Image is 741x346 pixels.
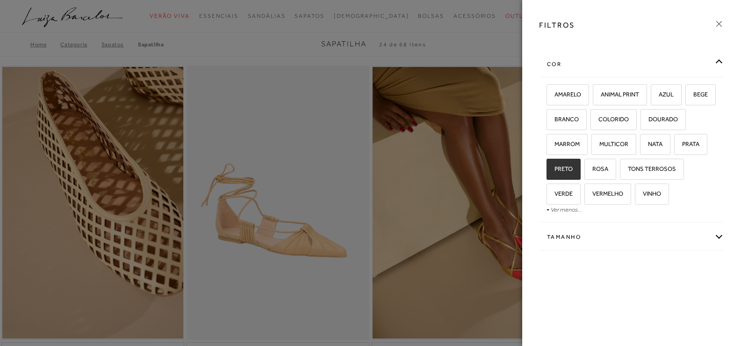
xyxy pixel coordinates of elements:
input: TONS TERROSOS [619,166,628,175]
a: Ver menos... [551,206,582,213]
input: VERDE [545,191,554,200]
input: BEGE [684,91,693,101]
span: - [547,206,549,213]
span: AMARELO [547,91,581,98]
input: PRATA [673,141,682,150]
input: AZUL [649,91,659,101]
span: BRANCO [547,116,579,123]
div: cor [540,52,724,77]
span: TONS TERROSOS [621,165,676,172]
input: DOURADO [639,116,648,125]
span: PRETO [547,165,573,172]
input: VERMELHO [583,191,592,200]
input: PRETO [545,166,554,175]
span: VERDE [547,190,573,197]
span: ROSA [585,165,608,172]
span: PRATA [675,140,699,147]
span: ANIMAL PRINT [594,91,639,98]
span: VERMELHO [585,190,623,197]
input: COLORIDO [589,116,598,125]
h3: FILTROS [539,20,575,30]
span: NATA [641,140,662,147]
div: Tamanho [540,225,724,250]
input: MULTICOR [590,141,599,150]
span: MULTICOR [592,140,628,147]
span: AZUL [652,91,674,98]
span: VINHO [636,190,661,197]
input: MARROM [545,141,554,150]
input: ANIMAL PRINT [591,91,601,101]
span: DOURADO [641,116,678,123]
input: BRANCO [545,116,554,125]
span: BEGE [686,91,708,98]
input: VINHO [633,191,643,200]
input: AMARELO [545,91,554,101]
span: COLORIDO [591,116,629,123]
input: ROSA [583,166,592,175]
input: NATA [639,141,648,150]
span: MARROM [547,140,580,147]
